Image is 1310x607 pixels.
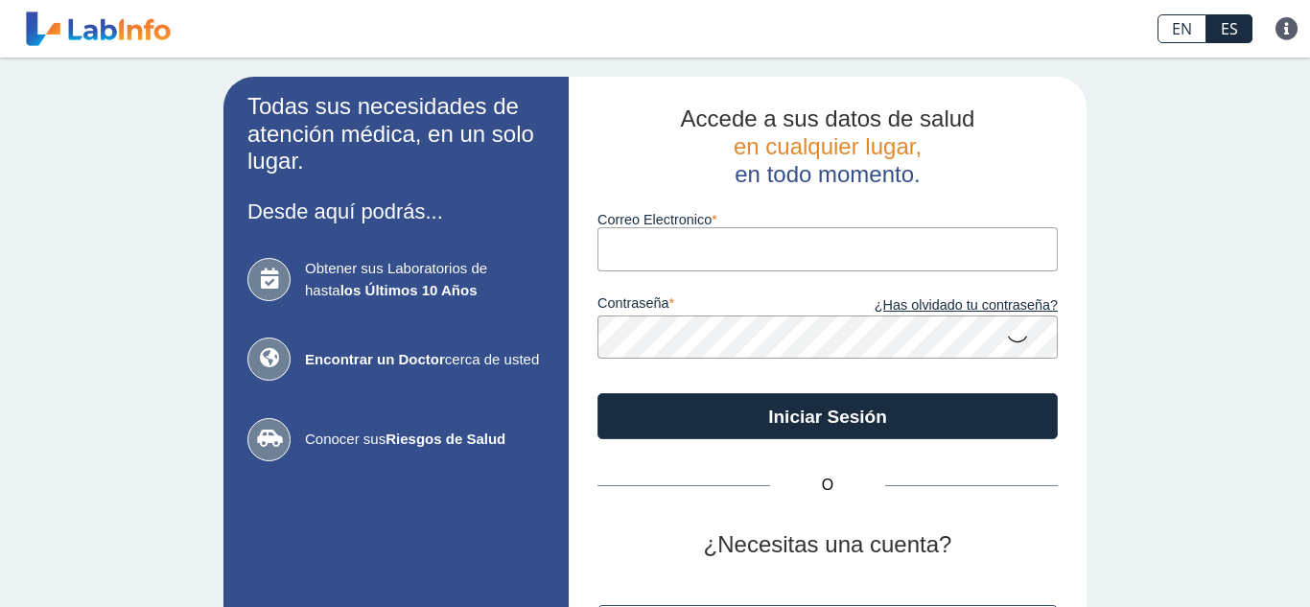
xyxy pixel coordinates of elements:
[1206,14,1252,43] a: ES
[597,393,1058,439] button: Iniciar Sesión
[597,531,1058,559] h2: ¿Necesitas una cuenta?
[247,93,545,175] h2: Todas sus necesidades de atención médica, en un solo lugar.
[597,212,1058,227] label: Correo Electronico
[1158,14,1206,43] a: EN
[305,429,545,451] span: Conocer sus
[770,474,885,497] span: O
[828,295,1058,316] a: ¿Has olvidado tu contraseña?
[681,105,975,131] span: Accede a sus datos de salud
[305,351,445,367] b: Encontrar un Doctor
[735,161,920,187] span: en todo momento.
[305,258,545,301] span: Obtener sus Laboratorios de hasta
[305,349,545,371] span: cerca de usted
[597,295,828,316] label: contraseña
[247,199,545,223] h3: Desde aquí podrás...
[386,431,505,447] b: Riesgos de Salud
[340,282,478,298] b: los Últimos 10 Años
[734,133,922,159] span: en cualquier lugar,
